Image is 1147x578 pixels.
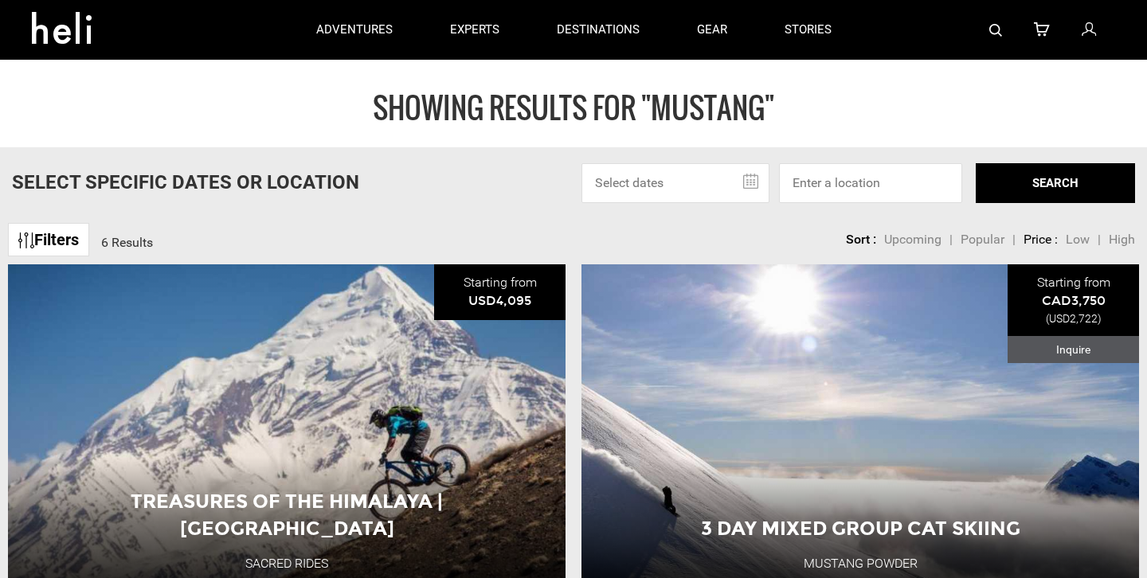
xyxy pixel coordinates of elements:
span: Upcoming [884,232,941,247]
img: search-bar-icon.svg [989,24,1002,37]
li: Price : [1024,231,1058,249]
li: | [1098,231,1101,249]
input: Select dates [581,163,769,203]
span: 6 Results [101,235,153,250]
span: Popular [961,232,1004,247]
li: | [949,231,953,249]
a: Filters [8,223,89,257]
p: Select Specific Dates Or Location [12,169,359,196]
p: adventures [316,21,393,38]
p: destinations [557,21,640,38]
p: experts [450,21,499,38]
span: Low [1066,232,1090,247]
li: | [1012,231,1016,249]
li: Sort : [846,231,876,249]
input: Enter a location [779,163,962,203]
button: SEARCH [976,163,1135,203]
img: btn-icon.svg [18,232,34,248]
span: High [1109,232,1135,247]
